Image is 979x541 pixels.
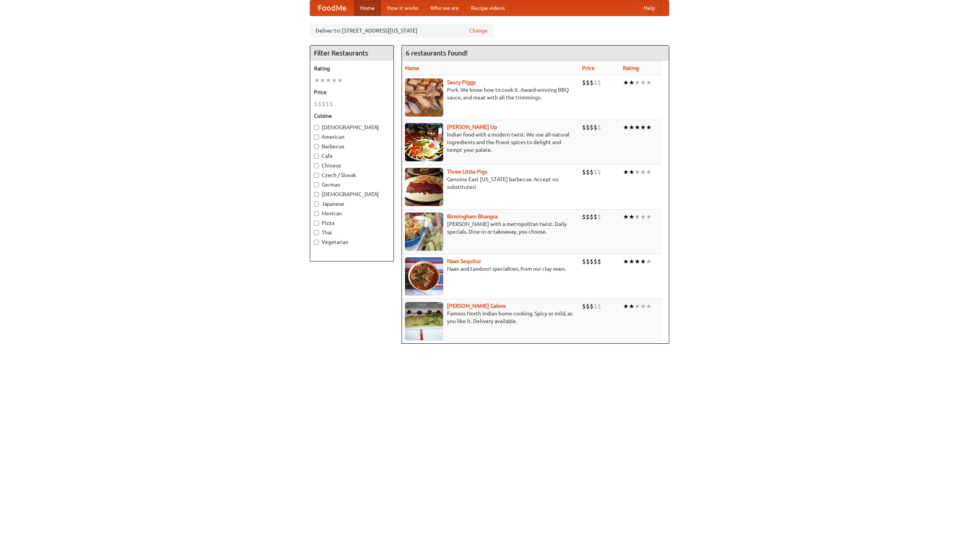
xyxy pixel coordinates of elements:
[314,143,390,150] label: Barbecue
[623,257,629,266] li: ★
[331,76,337,84] li: ★
[646,123,652,132] li: ★
[623,302,629,310] li: ★
[314,154,319,159] input: Cafe
[314,221,319,226] input: Pizza
[314,152,390,160] label: Cafe
[405,265,576,273] p: Naan and tandoori specialties, from our clay oven.
[586,257,590,266] li: $
[623,213,629,221] li: ★
[314,88,390,96] h5: Price
[325,76,331,84] li: ★
[314,238,390,246] label: Vegetarian
[314,123,390,131] label: [DEMOGRAPHIC_DATA]
[314,230,319,235] input: Thai
[590,123,594,132] li: $
[314,201,319,206] input: Japanese
[590,257,594,266] li: $
[646,78,652,87] li: ★
[314,133,390,141] label: American
[405,302,443,340] img: currygalore.jpg
[447,79,476,85] b: Saucy Piggy
[640,302,646,310] li: ★
[586,213,590,221] li: $
[447,213,498,219] a: Birmingham Bhangra
[640,78,646,87] li: ★
[646,168,652,176] li: ★
[582,123,586,132] li: $
[586,302,590,310] li: $
[405,310,576,325] p: Famous North Indian home cooking. Spicy or mild, as you like it. Delivery available.
[582,213,586,221] li: $
[594,257,597,266] li: $
[465,0,511,16] a: Recipe videos
[634,302,640,310] li: ★
[634,257,640,266] li: ★
[314,171,390,179] label: Czech / Slovak
[405,257,443,296] img: naansequitur.jpg
[597,213,601,221] li: $
[314,76,320,84] li: ★
[594,78,597,87] li: $
[582,302,586,310] li: $
[314,162,390,169] label: Chinese
[314,229,390,236] label: Thai
[310,45,394,61] h4: Filter Restaurants
[623,168,629,176] li: ★
[314,65,390,72] h5: Rating
[597,302,601,310] li: $
[314,190,390,198] label: [DEMOGRAPHIC_DATA]
[447,124,497,130] a: [PERSON_NAME] Up
[634,213,640,221] li: ★
[314,163,319,168] input: Chinese
[629,168,634,176] li: ★
[582,168,586,176] li: $
[424,0,465,16] a: Who we are
[318,100,322,108] li: $
[594,168,597,176] li: $
[597,78,601,87] li: $
[597,123,601,132] li: $
[381,0,424,16] a: How it works
[406,49,468,57] ng-pluralize: 6 restaurants found!
[314,112,390,120] h5: Cuisine
[629,302,634,310] li: ★
[405,78,443,117] img: saucy.jpg
[314,200,390,208] label: Japanese
[590,213,594,221] li: $
[623,123,629,132] li: ★
[354,0,381,16] a: Home
[590,302,594,310] li: $
[629,213,634,221] li: ★
[329,100,333,108] li: $
[640,257,646,266] li: ★
[405,213,443,251] img: bhangra.jpg
[405,168,443,206] img: littlepigs.jpg
[597,257,601,266] li: $
[314,100,318,108] li: $
[322,100,325,108] li: $
[310,0,354,16] a: FoodMe
[586,123,590,132] li: $
[586,168,590,176] li: $
[594,302,597,310] li: $
[634,168,640,176] li: ★
[405,220,576,236] p: [PERSON_NAME] with a metropolitan twist. Daily specials. Dine-in or takeaway, you choose.
[405,123,443,161] img: curryup.jpg
[337,76,343,84] li: ★
[405,86,576,101] p: Pork. We know how to cook it. Award-winning BBQ sauce, and meat with all the trimmings.
[629,78,634,87] li: ★
[314,135,319,140] input: American
[469,27,488,34] a: Change
[314,181,390,188] label: German
[325,100,329,108] li: $
[629,257,634,266] li: ★
[447,258,481,264] a: Naan Sequitur
[582,257,586,266] li: $
[310,24,493,37] div: Deliver to: [STREET_ADDRESS][US_STATE]
[646,257,652,266] li: ★
[586,78,590,87] li: $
